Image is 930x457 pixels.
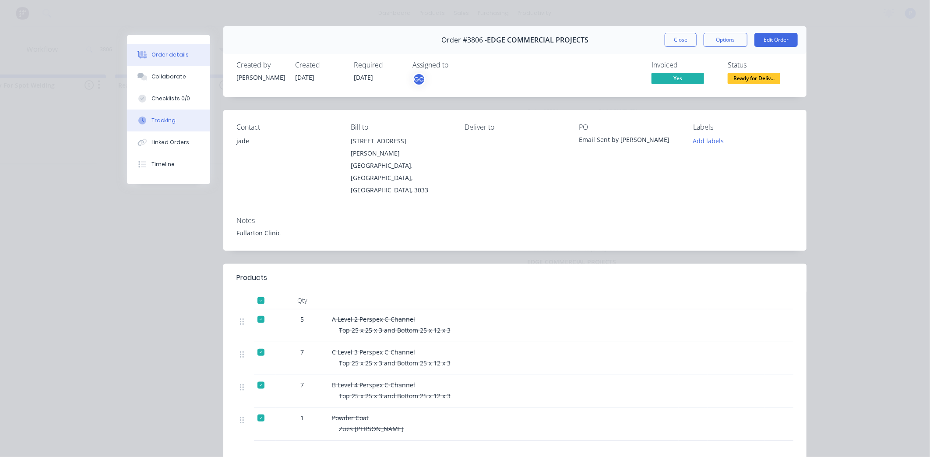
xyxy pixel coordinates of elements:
button: GC [412,73,426,86]
button: Close [665,33,697,47]
div: Created [295,61,343,69]
div: Invoiced [652,61,717,69]
span: Top 25 x 25 x 3 and Bottom 25 x 12 x 3 [339,392,451,400]
div: Email Sent by [PERSON_NAME] [579,135,679,147]
span: EDGE COMMERCIAL PROJECTS [487,36,588,44]
div: Qty [276,292,328,309]
span: 5 [300,315,304,324]
button: Tracking [127,110,210,131]
div: [STREET_ADDRESS][PERSON_NAME][GEOGRAPHIC_DATA], [GEOGRAPHIC_DATA], [GEOGRAPHIC_DATA], 3033 [351,135,451,196]
div: jade [236,135,337,147]
span: Top 25 x 25 x 3 and Bottom 25 x 12 x 3 [339,359,451,367]
div: [PERSON_NAME] [236,73,285,82]
div: Created by [236,61,285,69]
div: Deliver to [465,123,565,131]
div: PO [579,123,679,131]
span: Ready for Deliv... [728,73,780,84]
div: Collaborate [151,73,186,81]
div: Labels [693,123,793,131]
button: Options [704,33,747,47]
div: [GEOGRAPHIC_DATA], [GEOGRAPHIC_DATA], [GEOGRAPHIC_DATA], 3033 [351,159,451,196]
div: Required [354,61,402,69]
div: Notes [236,216,793,225]
div: jade [236,135,337,163]
span: Yes [652,73,704,84]
div: [STREET_ADDRESS][PERSON_NAME] [351,135,451,159]
span: 7 [300,380,304,390]
span: Top 25 x 25 x 3 and Bottom 25 x 12 x 3 [339,326,451,334]
span: C Level 3 Perspex C-Channel [332,348,415,356]
span: 7 [300,347,304,357]
span: Zues [PERSON_NAME] [339,425,404,433]
button: Checklists 0/0 [127,88,210,110]
div: Bill to [351,123,451,131]
div: Tracking [151,117,176,124]
div: Fullarton Clinic [236,228,793,237]
div: Assigned to [412,61,500,69]
div: Order details [151,51,189,59]
div: Status [728,61,793,69]
div: Timeline [151,160,175,168]
div: Contact [236,123,337,131]
button: Add labels [688,135,729,147]
span: 1 [300,413,304,422]
button: Linked Orders [127,131,210,153]
span: B Level 4 Perspex C-Channel [332,381,415,389]
span: [DATE] [295,73,314,81]
button: Timeline [127,153,210,175]
button: Collaborate [127,66,210,88]
span: [DATE] [354,73,373,81]
div: Linked Orders [151,138,189,146]
button: Order details [127,44,210,66]
span: Powder Coat [332,414,369,422]
div: Products [236,273,267,283]
button: Ready for Deliv... [728,73,780,86]
span: Order #3806 - [441,36,487,44]
button: Edit Order [754,33,798,47]
span: A Level 2 Perspex C-Channel [332,315,415,323]
div: Checklists 0/0 [151,95,190,103]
